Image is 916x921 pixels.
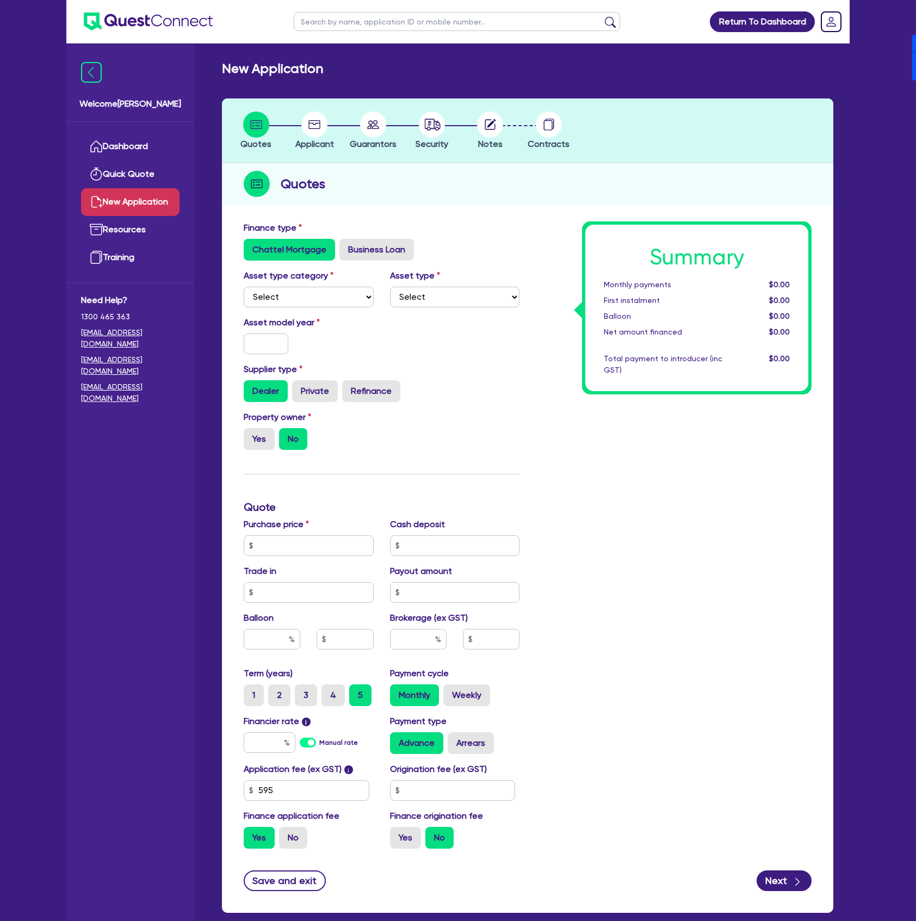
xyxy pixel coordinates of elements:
button: Next [757,870,812,891]
label: Yes [390,827,421,849]
span: Quotes [240,139,271,149]
a: [EMAIL_ADDRESS][DOMAIN_NAME] [81,354,180,377]
img: quick-quote [90,168,103,181]
span: $0.00 [769,280,790,289]
h2: Quotes [281,174,325,194]
span: $0.00 [769,312,790,320]
label: Yes [244,428,275,450]
label: Asset type [390,269,440,282]
label: Finance application fee [244,809,339,823]
label: Weekly [443,684,490,706]
label: Yes [244,827,275,849]
img: training [90,251,103,264]
div: Net amount financed [596,326,731,338]
div: Monthly payments [596,279,731,290]
a: Training [81,244,180,271]
a: New Application [81,188,180,216]
label: Finance origination fee [390,809,483,823]
button: Save and exit [244,870,326,891]
label: Property owner [244,411,311,424]
h1: Summary [604,244,790,270]
label: Asset model year [236,316,382,329]
a: Resources [81,216,180,244]
span: Applicant [295,139,334,149]
label: Business Loan [339,239,414,261]
span: $0.00 [769,296,790,305]
label: Purchase price [244,518,309,531]
img: step-icon [244,171,270,197]
label: Payment type [390,715,447,728]
div: First instalment [596,295,731,306]
label: Payment cycle [390,667,449,680]
div: Balloon [596,311,731,322]
label: 3 [295,684,317,706]
label: Refinance [342,380,400,402]
label: 4 [321,684,345,706]
span: Guarantors [350,139,397,149]
a: Dropdown toggle [817,8,845,36]
label: Origination fee (ex GST) [390,763,487,776]
label: Balloon [244,611,274,625]
label: Dealer [244,380,288,402]
h3: Quote [244,500,519,514]
a: Return To Dashboard [710,11,815,32]
h2: New Application [222,61,323,77]
label: Application fee (ex GST) [244,763,342,776]
img: resources [90,223,103,236]
label: Financier rate [244,715,311,728]
span: $0.00 [769,327,790,336]
a: Quick Quote [81,160,180,188]
label: Supplier type [244,363,302,376]
label: Private [292,380,338,402]
label: Advance [390,732,443,754]
label: Finance type [244,221,302,234]
label: Monthly [390,684,439,706]
a: [EMAIL_ADDRESS][DOMAIN_NAME] [81,327,180,350]
a: Dashboard [81,133,180,160]
label: Chattel Mortgage [244,239,335,261]
label: No [279,428,307,450]
span: Security [416,139,448,149]
label: 5 [349,684,372,706]
span: Contracts [528,139,570,149]
label: No [279,827,307,849]
div: Total payment to introducer (inc GST) [596,353,731,376]
label: Term (years) [244,667,293,680]
span: Notes [478,139,503,149]
label: Trade in [244,565,276,578]
span: i [344,765,353,774]
img: icon-menu-close [81,62,102,83]
img: quest-connect-logo-blue [84,13,213,30]
label: 2 [268,684,290,706]
label: Asset type category [244,269,333,282]
span: 1300 465 363 [81,311,180,323]
label: 1 [244,684,264,706]
img: new-application [90,195,103,208]
span: $0.00 [769,354,790,363]
label: Manual rate [319,738,358,747]
span: i [302,718,311,726]
label: Arrears [448,732,494,754]
label: Cash deposit [390,518,445,531]
span: Need Help? [81,294,180,307]
span: Welcome [PERSON_NAME] [79,97,181,110]
label: Payout amount [390,565,452,578]
label: Brokerage (ex GST) [390,611,468,625]
label: No [425,827,454,849]
input: Search by name, application ID or mobile number... [294,12,620,31]
a: [EMAIL_ADDRESS][DOMAIN_NAME] [81,381,180,404]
